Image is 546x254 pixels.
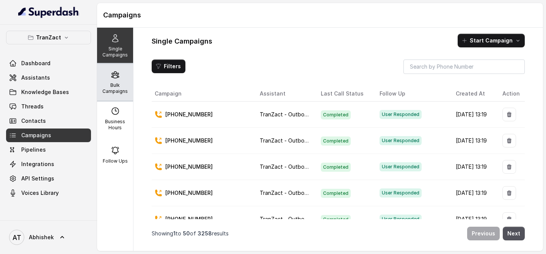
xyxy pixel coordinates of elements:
p: Follow Ups [103,158,128,164]
p: [PHONE_NUMBER] [165,189,213,197]
span: TranZact - Outbound Call Assistant [260,216,350,222]
span: Completed [321,163,351,172]
button: Start Campaign [458,34,525,47]
button: Filters [152,60,185,73]
td: [DATE] 13:19 [450,180,496,206]
span: TranZact - Outbound Call Assistant [260,163,350,170]
a: Campaigns [6,129,91,142]
span: TranZact - Outbound Call Assistant [260,111,350,118]
p: Bulk Campaigns [100,82,130,94]
a: Pipelines [6,143,91,157]
a: Assistants [6,71,91,85]
span: User Responded [380,162,422,171]
a: Threads [6,100,91,113]
span: TranZact - Outbound Call Assistant [260,137,350,144]
td: [DATE] 13:19 [450,102,496,128]
span: Completed [321,215,351,224]
nav: Pagination [152,222,525,245]
p: [PHONE_NUMBER] [165,215,213,223]
span: Abhishek [29,234,54,241]
p: [PHONE_NUMBER] [165,111,213,118]
span: Campaigns [21,132,51,139]
span: 3258 [198,230,212,237]
span: 50 [183,230,190,237]
span: API Settings [21,175,54,182]
span: Contacts [21,117,46,125]
a: Contacts [6,114,91,128]
th: Created At [450,86,496,102]
p: TranZact [36,33,61,42]
a: Voices Library [6,186,91,200]
a: Dashboard [6,56,91,70]
p: [PHONE_NUMBER] [165,163,213,171]
span: Completed [321,110,351,119]
p: [PHONE_NUMBER] [165,137,213,144]
span: User Responded [380,110,422,119]
span: Dashboard [21,60,50,67]
span: User Responded [380,215,422,224]
button: Previous [467,227,500,240]
span: Completed [321,189,351,198]
span: Completed [321,136,351,146]
span: Integrations [21,160,54,168]
input: Search by Phone Number [403,60,525,74]
a: Knowledge Bases [6,85,91,99]
span: TranZact - Outbound Call Assistant [260,190,350,196]
th: Action [496,86,525,102]
p: Business Hours [100,119,130,131]
img: light.svg [18,6,79,18]
a: Integrations [6,157,91,171]
a: Abhishek [6,227,91,248]
th: Last Call Status [315,86,374,102]
span: Voices Library [21,189,59,197]
h1: Campaigns [103,9,537,21]
td: [DATE] 13:19 [450,154,496,180]
span: User Responded [380,188,422,198]
button: Next [503,227,525,240]
a: API Settings [6,172,91,185]
text: AT [13,234,21,241]
th: Follow Up [373,86,450,102]
span: 1 [173,230,176,237]
h1: Single Campaigns [152,35,212,47]
th: Assistant [254,86,315,102]
span: Knowledge Bases [21,88,69,96]
p: Single Campaigns [100,46,130,58]
span: Assistants [21,74,50,82]
td: [DATE] 13:19 [450,206,496,232]
span: Threads [21,103,44,110]
td: [DATE] 13:19 [450,128,496,154]
p: Showing to of results [152,230,229,237]
th: Campaign [152,86,254,102]
span: Pipelines [21,146,46,154]
button: TranZact [6,31,91,44]
span: User Responded [380,136,422,145]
